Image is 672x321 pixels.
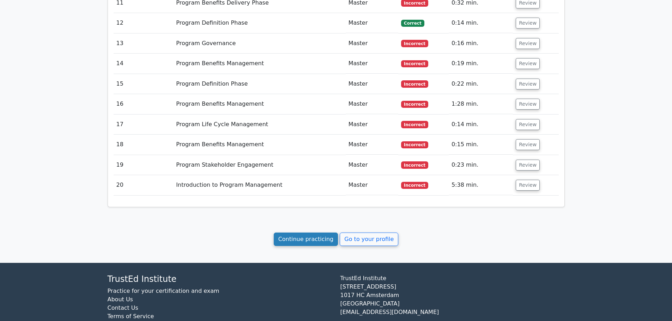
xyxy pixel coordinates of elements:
td: 0:14 min. [449,115,513,135]
h4: TrustEd Institute [108,274,332,284]
button: Review [516,38,540,49]
button: Review [516,79,540,89]
td: Program Definition Phase [173,13,345,33]
td: Master [346,135,398,155]
td: Master [346,155,398,175]
td: Program Benefits Management [173,54,345,74]
td: 16 [114,94,174,114]
span: Incorrect [401,161,428,168]
button: Review [516,119,540,130]
td: 20 [114,175,174,195]
td: 5:38 min. [449,175,513,195]
td: Master [346,115,398,135]
td: Master [346,13,398,33]
span: Incorrect [401,40,428,47]
td: 18 [114,135,174,155]
td: 0:15 min. [449,135,513,155]
td: Program Stakeholder Engagement [173,155,345,175]
td: Introduction to Program Management [173,175,345,195]
span: Incorrect [401,141,428,148]
td: 0:19 min. [449,54,513,74]
td: 0:23 min. [449,155,513,175]
td: 1:28 min. [449,94,513,114]
td: Program Definition Phase [173,74,345,94]
td: 12 [114,13,174,33]
a: About Us [108,296,133,303]
button: Review [516,160,540,171]
td: Master [346,33,398,54]
span: Incorrect [401,60,428,67]
button: Review [516,99,540,110]
span: Incorrect [401,121,428,128]
td: Master [346,94,398,114]
td: 0:14 min. [449,13,513,33]
td: 13 [114,33,174,54]
td: 14 [114,54,174,74]
span: Incorrect [401,182,428,189]
td: 15 [114,74,174,94]
a: Practice for your certification and exam [108,288,219,294]
button: Review [516,18,540,29]
td: Program Life Cycle Management [173,115,345,135]
td: 19 [114,155,174,175]
span: Incorrect [401,101,428,108]
td: Program Benefits Management [173,135,345,155]
td: 17 [114,115,174,135]
td: Master [346,54,398,74]
a: Go to your profile [340,233,398,246]
span: Correct [401,20,424,27]
td: 0:16 min. [449,33,513,54]
button: Review [516,180,540,191]
td: Program Benefits Management [173,94,345,114]
a: Terms of Service [108,313,154,320]
a: Contact Us [108,304,138,311]
td: Program Governance [173,33,345,54]
button: Review [516,58,540,69]
span: Incorrect [401,80,428,87]
td: Master [346,74,398,94]
a: Continue practicing [274,233,338,246]
td: 0:22 min. [449,74,513,94]
button: Review [516,139,540,150]
td: Master [346,175,398,195]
